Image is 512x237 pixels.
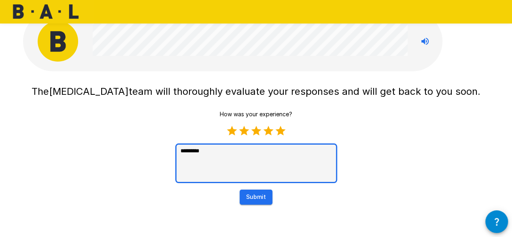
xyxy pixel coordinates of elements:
[49,85,129,97] span: [MEDICAL_DATA]
[220,110,292,118] p: How was your experience?
[417,33,433,49] button: Stop reading questions aloud
[38,21,78,62] img: bal_avatar.png
[129,85,480,97] span: team will thoroughly evaluate your responses and will get back to you soon.
[240,190,272,205] button: Submit
[32,85,49,97] span: The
